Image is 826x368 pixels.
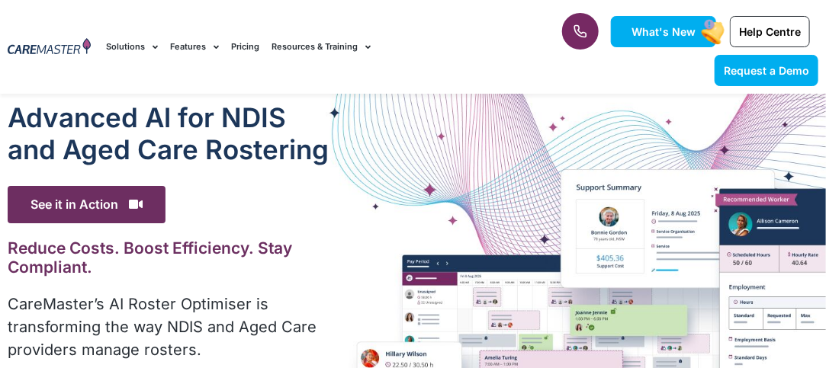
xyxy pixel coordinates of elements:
[715,55,818,86] a: Request a Demo
[8,101,331,165] h1: Advanced Al for NDIS and Aged Care Rostering
[730,16,810,47] a: Help Centre
[739,25,801,38] span: Help Centre
[8,293,331,361] p: CareMaster’s AI Roster Optimiser is transforming the way NDIS and Aged Care providers manage rost...
[106,21,158,72] a: Solutions
[231,21,259,72] a: Pricing
[8,186,166,223] span: See it in Action
[106,21,526,72] nav: Menu
[170,21,219,72] a: Features
[724,64,809,77] span: Request a Demo
[272,21,371,72] a: Resources & Training
[632,25,696,38] span: What's New
[8,38,91,56] img: CareMaster Logo
[8,238,331,277] h2: Reduce Costs. Boost Efficiency. Stay Compliant.
[611,16,716,47] a: What's New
